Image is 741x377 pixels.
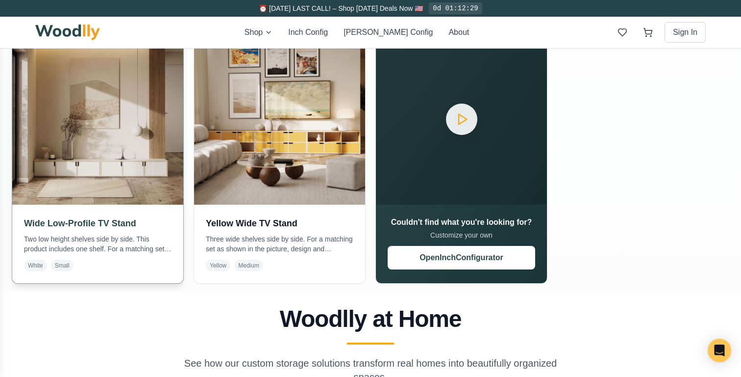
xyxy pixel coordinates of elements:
[51,260,74,271] span: Small
[448,27,469,38] button: About
[344,27,433,38] button: [PERSON_NAME] Config
[35,25,100,40] img: Woodlly
[429,2,482,14] div: 0d 01:12:29
[245,27,272,38] button: Shop
[259,4,423,12] span: ⏰ [DATE] LAST CALL! – Shop [DATE] Deals Now 🇺🇸
[206,234,353,254] p: Three wide shelves side by side. For a matching set as shown in the picture, design and purchase ...
[234,260,263,271] span: Medium
[708,339,731,362] div: Open Intercom Messenger
[24,216,172,230] h3: Wide Low-Profile TV Stand
[39,307,702,331] h2: Woodlly at Home
[665,22,706,43] button: Sign In
[388,230,535,240] p: Customize your own
[388,246,535,269] button: OpenInchConfigurator
[388,216,535,228] h3: Couldn't find what you're looking for?
[24,260,47,271] span: White
[206,260,230,271] span: Yellow
[194,33,365,205] img: Yellow Wide TV Stand
[288,27,328,38] button: Inch Config
[8,29,187,209] img: Wide Low-Profile TV Stand
[24,234,172,254] p: Two low height shelves side by side. This product includes one shelf. For a matching set as shown...
[206,216,353,230] h3: Yellow Wide TV Stand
